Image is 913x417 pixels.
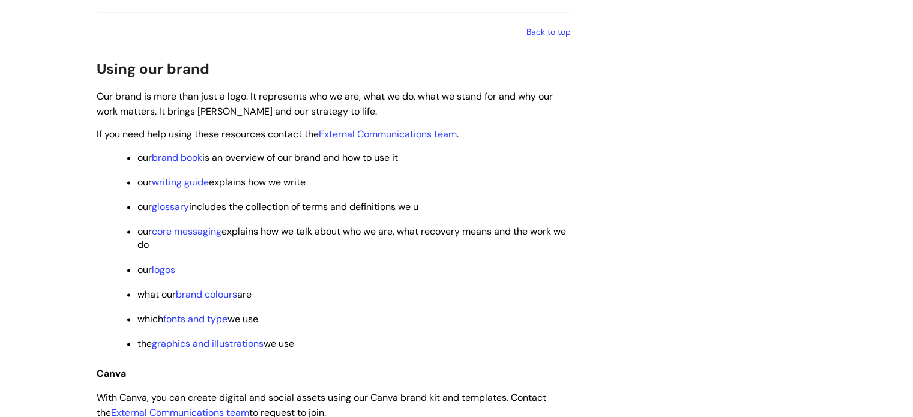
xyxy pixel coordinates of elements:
[97,128,459,140] span: If you need help using these resources contact the .
[152,225,221,238] a: core messaging
[97,367,126,380] span: Canva
[152,337,264,350] a: graphics and illustrations
[137,263,175,276] span: our
[176,288,237,301] a: brand colours
[137,337,294,350] span: the we use
[319,128,457,140] a: External Communications team
[152,263,175,276] a: logos
[137,176,306,188] span: our explains how we write
[152,176,209,188] a: writing guide
[137,313,258,325] span: which we use
[137,225,566,251] span: our explains how we talk about who we are, what recovery means and the work we do
[137,288,252,301] span: what our are
[152,200,189,213] a: glossary
[137,200,418,213] span: our includes the collection of terms and definitions we u
[526,26,571,37] a: Back to top
[97,59,209,78] span: Using our brand
[152,151,202,164] a: brand book
[137,151,398,164] span: our is an overview of our brand and how to use it
[97,90,553,118] span: Our brand is more than just a logo. It represents who we are, what we do, what we stand for and w...
[163,313,227,325] a: fonts and type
